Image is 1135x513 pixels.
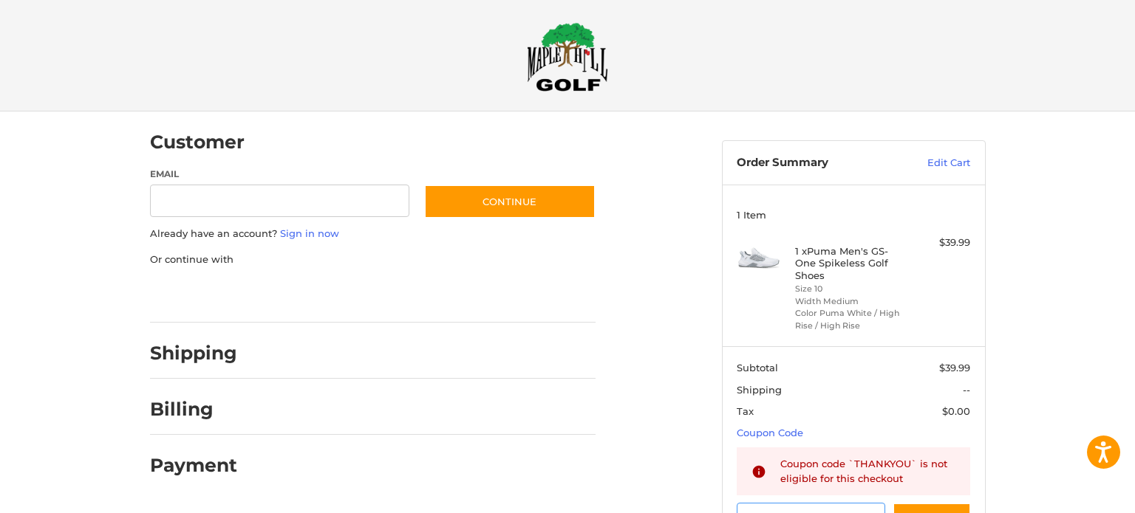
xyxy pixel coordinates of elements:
p: Already have an account? [150,227,596,241]
iframe: PayPal-paylater [270,281,381,308]
label: Email [150,168,410,181]
iframe: Google Customer Reviews [1013,473,1135,513]
iframe: PayPal-paypal [145,281,256,308]
h2: Customer [150,131,245,154]
li: Size 10 [795,283,908,295]
h2: Payment [150,454,237,477]
h3: Order Summary [737,156,896,171]
h3: 1 Item [737,209,970,221]
a: Sign in now [280,227,339,239]
span: $39.99 [939,362,970,373]
li: Color Puma White / High Rise / High Rise [795,307,908,331]
div: Coupon code `THANKYOU` is not eligible for this checkout [780,457,956,486]
a: Edit Cart [896,156,970,171]
iframe: PayPal-venmo [395,281,506,308]
span: Tax [737,405,754,417]
span: Shipping [737,384,782,396]
span: -- [963,384,970,396]
button: Continue [424,185,596,218]
span: Subtotal [737,362,778,373]
h2: Billing [150,398,236,421]
img: Maple Hill Golf [527,22,608,92]
p: Or continue with [150,252,596,267]
li: Width Medium [795,295,908,308]
h4: 1 x Puma Men's GS-One Spikeless Golf Shoes [795,245,908,281]
div: $39.99 [912,235,970,250]
h2: Shipping [150,342,237,365]
span: $0.00 [942,405,970,417]
a: Coupon Code [737,427,803,438]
